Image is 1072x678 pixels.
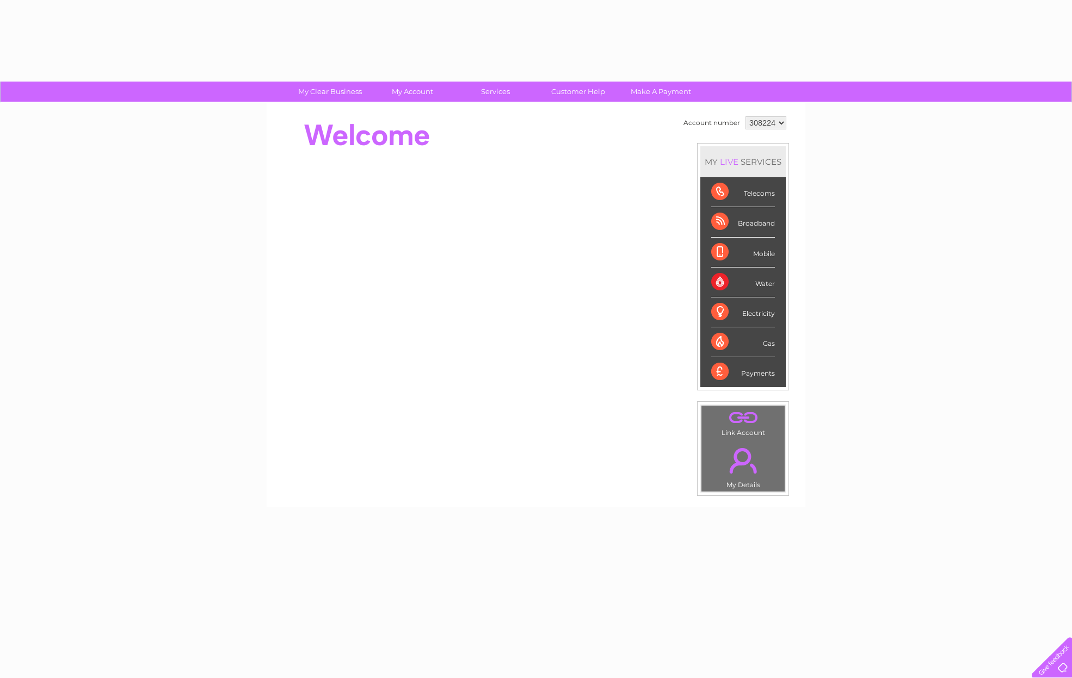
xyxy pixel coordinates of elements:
[711,177,775,207] div: Telecoms
[681,114,743,132] td: Account number
[533,82,623,102] a: Customer Help
[704,408,782,427] a: .
[711,327,775,357] div: Gas
[451,82,540,102] a: Services
[711,357,775,387] div: Payments
[368,82,458,102] a: My Account
[704,441,782,480] a: .
[718,157,741,167] div: LIVE
[711,238,775,268] div: Mobile
[616,82,706,102] a: Make A Payment
[701,405,785,439] td: Link Account
[711,268,775,297] div: Water
[700,146,786,177] div: MY SERVICES
[711,207,775,237] div: Broadband
[285,82,375,102] a: My Clear Business
[711,297,775,327] div: Electricity
[701,439,785,492] td: My Details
